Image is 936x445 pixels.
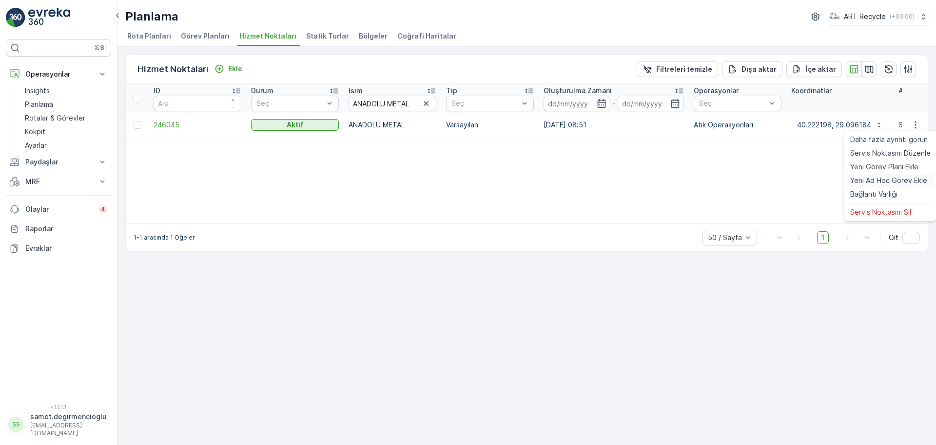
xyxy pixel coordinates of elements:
[846,160,935,174] a: Yeni Görev Planı Ekle
[154,86,160,96] p: ID
[127,31,171,41] span: Rota Planları
[25,127,45,137] p: Kokpit
[25,224,107,234] p: Raporlar
[6,152,111,172] button: Paydaşlar
[21,84,111,98] a: Insights
[25,243,107,253] p: Evraklar
[251,86,273,96] p: Durum
[544,86,612,96] p: Oluşturulma Zamanı
[21,111,111,125] a: Rotalar & Görevler
[850,162,918,172] span: Yeni Görev Planı Ekle
[846,174,935,187] a: Yeni Ad Hoc Görev Ekle
[898,86,918,96] p: Adres
[349,86,363,96] p: İsim
[446,120,534,130] p: Varsayılan
[349,96,436,111] input: Ara
[741,64,777,74] p: Dışa aktar
[850,135,928,144] span: Daha fazla ayrıntı görün
[154,96,241,111] input: Ara
[306,31,349,41] span: Statik Turlar
[25,86,50,96] p: Insights
[21,125,111,139] a: Kokpit
[829,8,928,25] button: ART Recycle(+03:00)
[137,62,209,76] p: Hizmet Noktaları
[25,204,93,214] p: Olaylar
[30,422,107,437] p: [EMAIL_ADDRESS][DOMAIN_NAME]
[6,219,111,239] a: Raporlar
[6,239,111,258] a: Evraklar
[850,207,911,217] span: Servis Noktasını Sil
[451,99,519,108] p: Seç
[228,64,242,74] p: Ekle
[125,9,178,24] p: Planlama
[846,133,935,146] a: Daha fazla ayrıntı görün
[6,404,111,410] span: v 1.51.1
[446,86,457,96] p: Tip
[211,63,246,75] button: Ekle
[181,31,230,41] span: Görev Planları
[817,231,829,244] span: 1
[287,120,304,130] p: Aktif
[829,11,840,22] img: image_23.png
[349,120,436,130] p: ANADOLU METAL
[890,13,915,20] p: ( +03:00 )
[637,61,718,77] button: Filtreleri temizle
[612,98,616,109] p: -
[28,8,70,27] img: logo_light-DOdMpM7g.png
[30,412,107,422] p: samet.degirmencioglu
[359,31,388,41] span: Bölgeler
[25,157,92,167] p: Paydaşlar
[25,177,92,186] p: MRF
[6,172,111,191] button: MRF
[699,99,766,108] p: Seç
[6,412,111,437] button: SSsamet.degirmencioglu[EMAIL_ADDRESS][DOMAIN_NAME]
[889,233,898,243] span: Git
[21,139,111,152] a: Ayarlar
[791,117,889,133] button: 40.222198, 29.096184
[6,200,111,219] a: Olaylar4
[846,146,935,160] a: Servis Noktasını Düzenle
[397,31,456,41] span: Coğrafi Haritalar
[544,96,610,111] input: dd/mm/yyyy
[618,96,684,111] input: dd/mm/yyyy
[694,120,781,130] p: Atık Operasyonları
[786,61,842,77] button: İçe aktar
[134,234,195,242] p: 1-1 arasında 1 Öğeler
[656,64,712,74] p: Filtreleri temizle
[8,417,24,432] div: SS
[6,64,111,84] button: Operasyonlar
[134,121,141,129] div: Toggle Row Selected
[25,100,53,109] p: Planlama
[850,176,927,185] span: Yeni Ad Hoc Görev Ekle
[154,120,241,130] a: 246045
[256,99,324,108] p: Seç
[850,148,931,158] span: Servis Noktasını Düzenle
[806,64,836,74] p: İçe aktar
[251,119,339,131] button: Aktif
[25,69,92,79] p: Operasyonlar
[850,189,897,199] span: Bağlantı Varlığı
[6,8,25,27] img: logo
[694,86,739,96] p: Operasyonlar
[101,205,105,213] p: 4
[239,31,296,41] span: Hizmet Noktaları
[539,113,689,137] td: [DATE] 08:51
[844,12,886,21] p: ART Recycle
[25,141,47,150] p: Ayarlar
[791,86,832,96] p: Koordinatlar
[722,61,782,77] button: Dışa aktar
[25,113,85,123] p: Rotalar & Görevler
[21,98,111,111] a: Planlama
[797,120,871,130] p: 40.222198, 29.096184
[95,44,104,52] p: ⌘B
